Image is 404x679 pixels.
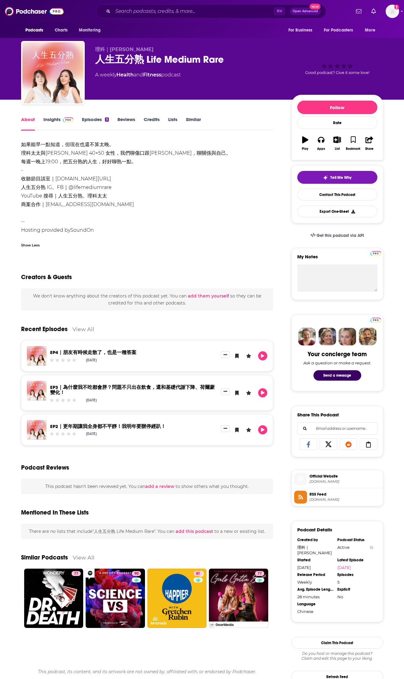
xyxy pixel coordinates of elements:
[86,432,97,436] div: [DATE]
[134,72,143,78] span: and
[79,26,101,35] span: Monitoring
[386,5,399,18] span: Logged in as itang
[288,26,313,35] span: For Business
[305,70,369,75] span: Good podcast? Give it some love!
[22,42,83,103] img: 人生五分熟 Life Medium Rare
[21,325,68,333] a: Recent Episodes
[313,132,329,154] button: Apps
[132,571,141,576] a: 90
[105,117,109,122] div: 5
[309,479,380,484] span: player.soundon.fm
[95,71,181,79] div: A weekly podcast
[27,346,46,366] img: EP4｜朋友有時候走散了，也是一種答案
[73,554,95,561] a: View All
[221,388,230,395] button: Show More Button
[386,5,399,18] img: User Profile
[370,317,381,323] a: Pro website
[21,273,72,281] h2: Creators & Guests
[21,509,89,516] h2: Mentioned In These Lists
[297,537,333,542] div: Created by
[96,4,326,18] div: Search podcasts, credits, & more...
[24,569,83,628] a: 77
[297,587,333,592] div: Avg. Episode Length
[309,492,380,497] span: RSS Feed
[21,464,69,471] h3: Podcast Reviews
[55,26,68,35] span: Charts
[297,171,377,184] button: tell me why sparkleTell Me Why
[370,251,381,256] img: Podchaser Pro
[297,101,377,114] button: Follow
[290,8,321,15] button: Open AdvancedNew
[186,116,201,131] a: Similar
[323,175,328,180] img: tell me why sparkle
[258,351,267,360] button: Play
[117,116,135,131] a: Reviews
[45,484,249,489] span: This podcast hasn't been reviewed yet. You can to show others what you thought.
[360,438,377,450] a: Copy Link
[50,349,136,355] a: EP4｜朋友有時候走散了，也是一種答案
[232,425,242,434] button: Bookmark Episode
[294,491,380,504] a: RSS Feed[DOMAIN_NAME]
[297,609,333,614] div: Chinese
[337,537,373,542] div: Podcast Status
[21,140,273,234] div: 如果能早一點知道，但現在也還不算太晚。 理科太太與[PERSON_NAME] 40+50 女性，我們聊傷口跟[PERSON_NAME]，聊關係與自己。 每週一晚上19:00，把五分熟的人生，好好...
[168,116,177,131] a: Lists
[330,175,351,180] span: Tell Me Why
[134,571,139,577] span: 90
[25,26,43,35] span: Podcasts
[297,580,333,585] div: Weekly
[144,116,160,131] a: Credits
[63,117,74,122] img: Podchaser Pro
[309,4,321,9] span: New
[221,351,230,358] button: Show More Button
[302,423,372,434] input: Email address or username...
[72,571,81,576] a: 77
[33,293,261,305] span: We don't know anything about the creators of this podcast yet . You can so they can be credited f...
[232,351,242,360] button: Bookmark Episode
[147,569,207,628] a: 81
[221,425,230,432] button: Show More Button
[5,6,64,17] img: Podchaser - Follow, Share and Rate Podcasts
[70,227,94,233] a: SoundOn
[361,132,377,154] button: Share
[274,7,285,15] span: ⌘ K
[369,6,378,17] a: Show notifications dropdown
[297,565,333,570] div: [DATE]
[337,580,373,585] div: 5
[337,565,373,570] a: [DATE]
[291,651,383,656] span: Do you host or manage this podcast?
[244,351,253,360] button: Leave a Rating
[370,318,381,323] img: Podchaser Pro
[27,381,46,400] a: EP3｜為什麼我不吃都會胖？問題不只出在飲食，還和基礎代謝下降、荷爾蒙變化！
[188,293,229,298] button: add them yourself
[74,571,78,577] span: 77
[49,398,77,402] div: Community Rating: 0 out of 5
[27,420,46,440] img: EP2｜更年期讓我全身都不平靜！我明年要辦停經趴！
[21,554,68,561] a: Similar Podcasts
[320,438,337,450] a: Share on X/Twitter
[86,358,97,362] div: [DATE]
[43,116,74,131] a: InsightsPodchaser Pro
[370,250,381,256] a: Pro website
[95,46,154,52] span: 理科｜[PERSON_NAME]
[50,384,215,395] a: EP3｜為什麼我不吃都會胖？問題不只出在飲食，還和基礎代謝下降、荷爾蒙變化！
[49,358,77,362] div: Community Rating: 0 out of 5
[284,24,320,36] button: open menu
[337,558,373,563] div: Latest Episode
[345,132,361,154] button: Bookmark
[194,571,202,576] a: 81
[297,423,377,435] div: Search followers
[309,497,380,502] span: feeds.soundon.fm
[86,569,145,628] a: 90
[394,5,399,9] svg: Add a profile image
[244,388,253,397] button: Leave a Rating
[297,545,333,555] div: 理科｜[PERSON_NAME]
[75,24,109,36] button: open menu
[82,116,109,131] a: Episodes5
[320,24,362,36] button: open menu
[337,572,373,577] div: Episodes
[361,24,383,36] button: open menu
[346,147,360,151] div: Bookmark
